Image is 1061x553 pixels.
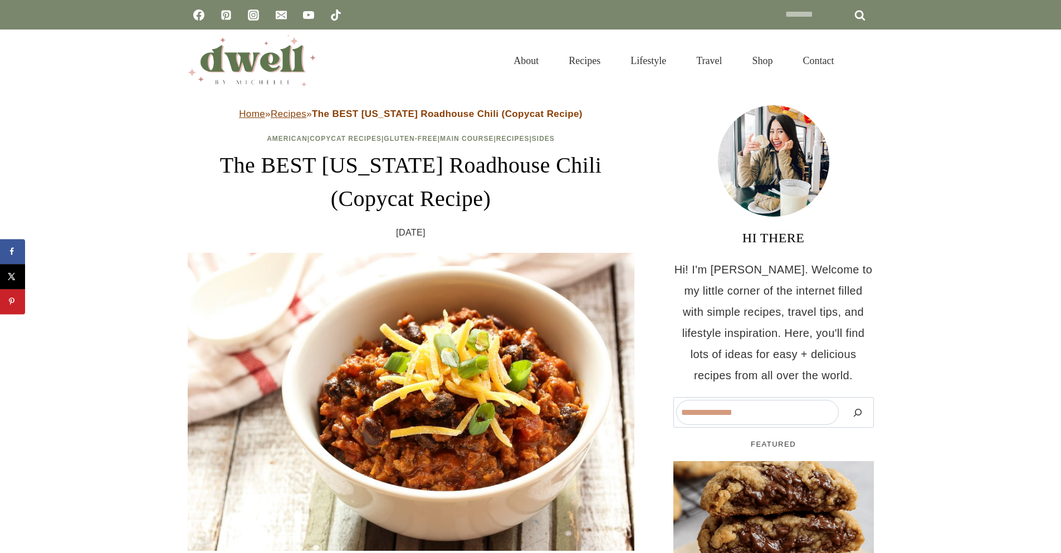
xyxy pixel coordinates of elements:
[496,135,530,143] a: Recipes
[844,400,871,425] button: Search
[532,135,555,143] a: Sides
[312,109,583,119] strong: The BEST [US_STATE] Roadhouse Chili (Copycat Recipe)
[498,41,849,80] nav: Primary Navigation
[384,135,437,143] a: Gluten-Free
[270,4,292,26] a: Email
[188,4,210,26] a: Facebook
[737,41,788,80] a: Shop
[554,41,615,80] a: Recipes
[242,4,265,26] a: Instagram
[673,228,874,248] h3: HI THERE
[855,51,874,70] button: View Search Form
[498,41,554,80] a: About
[188,35,316,86] img: DWELL by michelle
[440,135,493,143] a: Main Course
[271,109,306,119] a: Recipes
[215,4,237,26] a: Pinterest
[673,439,874,450] h5: FEATURED
[188,253,634,551] img: texas roadhouse chili recipe in a bowl
[325,4,347,26] a: TikTok
[396,224,426,241] time: [DATE]
[615,41,681,80] a: Lifestyle
[239,109,583,119] span: » »
[788,41,849,80] a: Contact
[267,135,307,143] a: American
[188,149,634,216] h1: The BEST [US_STATE] Roadhouse Chili (Copycat Recipe)
[267,135,555,143] span: | | | | |
[310,135,382,143] a: Copycat Recipes
[297,4,320,26] a: YouTube
[681,41,737,80] a: Travel
[239,109,265,119] a: Home
[673,259,874,386] p: Hi! I'm [PERSON_NAME]. Welcome to my little corner of the internet filled with simple recipes, tr...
